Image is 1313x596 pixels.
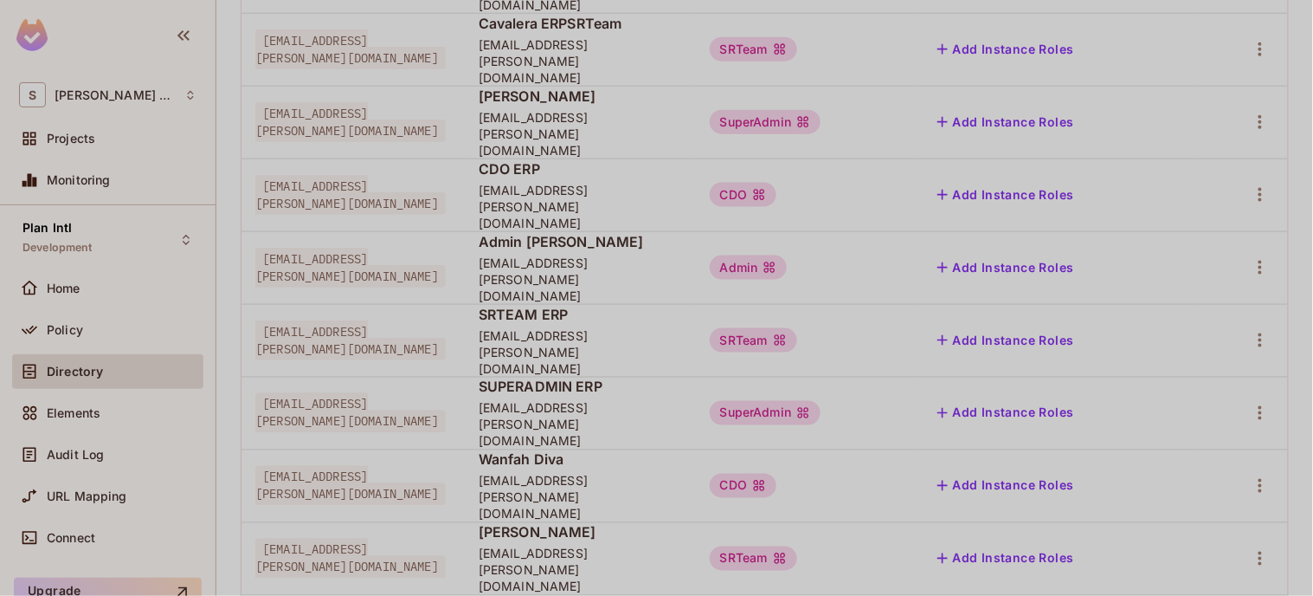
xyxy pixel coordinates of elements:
[23,221,72,235] span: Plan Intl
[479,473,682,522] span: [EMAIL_ADDRESS][PERSON_NAME][DOMAIN_NAME]
[710,547,797,571] div: SRTeam
[16,19,48,51] img: SReyMgAAAABJRU5ErkJggg==
[479,87,682,106] span: [PERSON_NAME]
[479,305,682,324] span: SRTEAM ERP
[710,37,797,62] div: SRTeam
[47,173,111,187] span: Monitoring
[47,365,103,379] span: Directory
[930,327,1081,354] button: Add Instance Roles
[930,545,1081,573] button: Add Instance Roles
[47,132,95,146] span: Projects
[479,109,682,159] span: [EMAIL_ADDRESS][PERSON_NAME][DOMAIN_NAME]
[255,466,446,506] span: [EMAIL_ADDRESS][PERSON_NAME][DOMAIN_NAME]
[255,393,446,433] span: [EMAIL_ADDRESS][PERSON_NAME][DOMAIN_NAME]
[255,539,446,579] span: [EMAIL_ADDRESS][PERSON_NAME][DOMAIN_NAME]
[710,183,776,207] div: CDO
[930,36,1081,63] button: Add Instance Roles
[255,321,446,360] span: [EMAIL_ADDRESS][PERSON_NAME][DOMAIN_NAME]
[47,489,127,503] span: URL Mapping
[479,546,682,595] span: [EMAIL_ADDRESS][PERSON_NAME][DOMAIN_NAME]
[479,232,682,251] span: Admin [PERSON_NAME]
[255,248,446,288] span: [EMAIL_ADDRESS][PERSON_NAME][DOMAIN_NAME]
[479,36,682,86] span: [EMAIL_ADDRESS][PERSON_NAME][DOMAIN_NAME]
[47,282,80,295] span: Home
[930,472,1081,500] button: Add Instance Roles
[47,323,83,337] span: Policy
[479,255,682,304] span: [EMAIL_ADDRESS][PERSON_NAME][DOMAIN_NAME]
[255,175,446,215] span: [EMAIL_ADDRESS][PERSON_NAME][DOMAIN_NAME]
[47,448,104,462] span: Audit Log
[930,399,1081,427] button: Add Instance Roles
[479,14,682,33] span: Cavalera ERPSRTeam
[19,82,46,107] span: S
[255,29,446,69] span: [EMAIL_ADDRESS][PERSON_NAME][DOMAIN_NAME]
[47,531,95,545] span: Connect
[479,400,682,450] span: [EMAIL_ADDRESS][PERSON_NAME][DOMAIN_NAME]
[479,182,682,231] span: [EMAIL_ADDRESS][PERSON_NAME][DOMAIN_NAME]
[710,328,797,353] div: SRTeam
[55,88,176,102] span: Workspace: Sawala Cloud
[479,523,682,542] span: [PERSON_NAME]
[930,108,1081,136] button: Add Instance Roles
[710,256,788,280] div: Admin
[479,327,682,377] span: [EMAIL_ADDRESS][PERSON_NAME][DOMAIN_NAME]
[47,406,100,420] span: Elements
[255,102,446,142] span: [EMAIL_ADDRESS][PERSON_NAME][DOMAIN_NAME]
[479,159,682,178] span: CDO ERP
[930,181,1081,209] button: Add Instance Roles
[479,450,682,470] span: Wanfah Diva
[710,110,821,134] div: SuperAdmin
[479,378,682,397] span: SUPERADMIN ERP
[710,401,821,425] div: SuperAdmin
[930,254,1081,282] button: Add Instance Roles
[710,474,776,498] div: CDO
[23,241,93,255] span: Development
